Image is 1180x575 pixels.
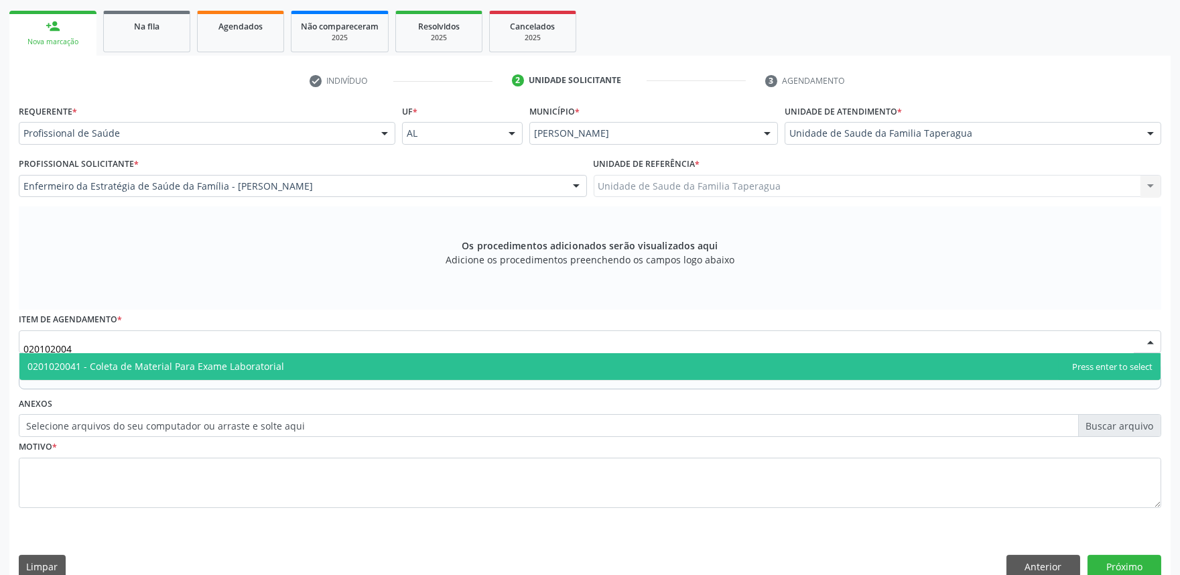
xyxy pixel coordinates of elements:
[789,127,1134,140] span: Unidade de Saude da Familia Taperagua
[19,310,122,330] label: Item de agendamento
[19,37,87,47] div: Nova marcação
[446,253,734,267] span: Adicione os procedimentos preenchendo os campos logo abaixo
[499,33,566,43] div: 2025
[46,19,60,34] div: person_add
[407,127,496,140] span: AL
[512,74,524,86] div: 2
[534,127,750,140] span: [PERSON_NAME]
[405,33,472,43] div: 2025
[23,180,560,193] span: Enfermeiro da Estratégia de Saúde da Família - [PERSON_NAME]
[19,394,52,415] label: Anexos
[594,154,700,175] label: Unidade de referência
[418,21,460,32] span: Resolvidos
[511,21,555,32] span: Cancelados
[19,101,77,122] label: Requerente
[402,101,417,122] label: UF
[529,74,621,86] div: Unidade solicitante
[134,21,159,32] span: Na fila
[23,335,1134,362] input: Buscar por procedimento
[785,101,902,122] label: Unidade de atendimento
[218,21,263,32] span: Agendados
[19,154,139,175] label: Profissional Solicitante
[19,437,57,458] label: Motivo
[23,127,368,140] span: Profissional de Saúde
[301,33,379,43] div: 2025
[301,21,379,32] span: Não compareceram
[462,239,718,253] span: Os procedimentos adicionados serão visualizados aqui
[27,360,284,373] span: 0201020041 - Coleta de Material Para Exame Laboratorial
[529,101,580,122] label: Município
